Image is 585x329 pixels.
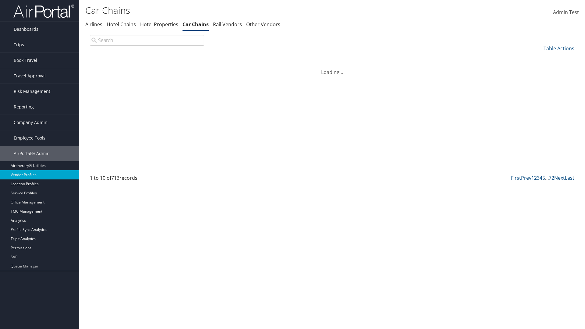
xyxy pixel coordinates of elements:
[531,175,534,181] a: 1
[553,3,579,22] a: Admin Test
[90,174,204,185] div: 1 to 10 of records
[549,175,554,181] a: 72
[85,21,102,28] a: Airlines
[521,175,531,181] a: Prev
[14,130,45,146] span: Employee Tools
[537,175,540,181] a: 3
[534,175,537,181] a: 2
[554,175,565,181] a: Next
[85,61,579,76] div: Loading...
[90,35,204,46] input: Search
[14,99,34,115] span: Reporting
[540,175,542,181] a: 4
[183,21,209,28] a: Car Chains
[14,22,38,37] span: Dashboards
[13,4,74,18] img: airportal-logo.png
[511,175,521,181] a: First
[107,21,136,28] a: Hotel Chains
[542,175,545,181] a: 5
[14,68,46,83] span: Travel Approval
[85,4,414,17] h1: Car Chains
[111,175,119,181] span: 713
[545,175,549,181] span: …
[553,9,579,16] span: Admin Test
[213,21,242,28] a: Rail Vendors
[544,45,574,52] a: Table Actions
[14,53,37,68] span: Book Travel
[14,37,24,52] span: Trips
[14,115,48,130] span: Company Admin
[14,146,50,161] span: AirPortal® Admin
[565,175,574,181] a: Last
[246,21,280,28] a: Other Vendors
[14,84,50,99] span: Risk Management
[140,21,178,28] a: Hotel Properties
